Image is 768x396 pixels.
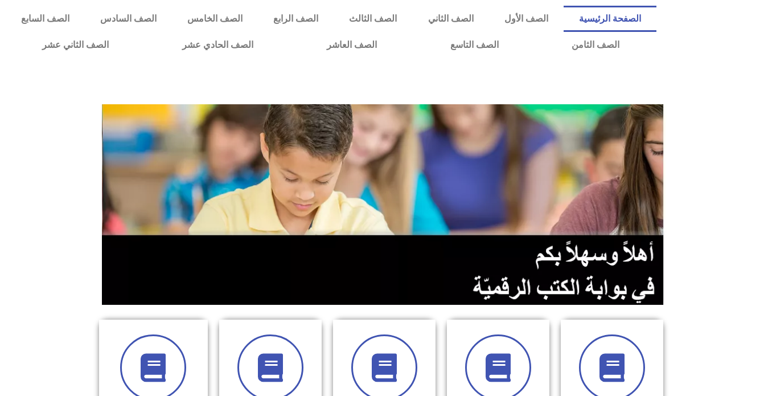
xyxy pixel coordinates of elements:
[6,32,146,58] a: الصف الثاني عشر
[6,6,85,32] a: الصف السابع
[535,32,656,58] a: الصف الثامن
[413,32,535,58] a: الصف التاسع
[334,6,412,32] a: الصف الثالث
[146,32,290,58] a: الصف الحادي عشر
[258,6,334,32] a: الصف الرابع
[413,6,489,32] a: الصف الثاني
[172,6,258,32] a: الصف الخامس
[85,6,172,32] a: الصف السادس
[489,6,564,32] a: الصف الأول
[290,32,414,58] a: الصف العاشر
[564,6,656,32] a: الصفحة الرئيسية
